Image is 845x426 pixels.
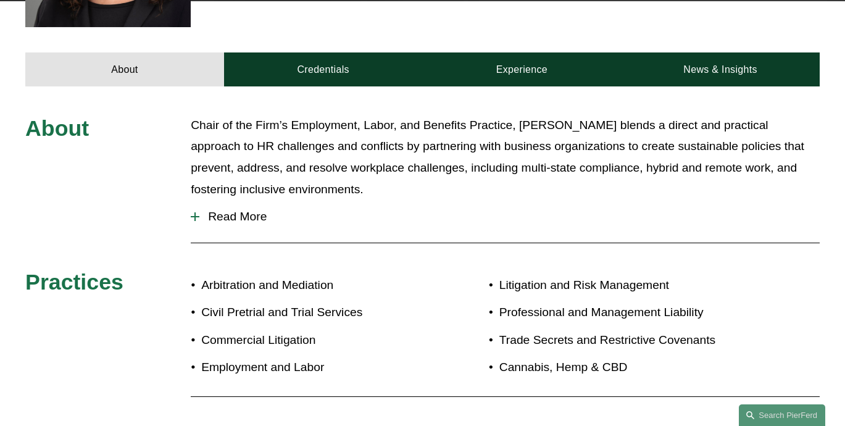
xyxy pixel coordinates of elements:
p: Civil Pretrial and Trial Services [201,302,422,324]
p: Chair of the Firm’s Employment, Labor, and Benefits Practice, [PERSON_NAME] blends a direct and p... [191,115,820,201]
a: About [25,52,224,86]
a: Experience [423,52,622,86]
p: Commercial Litigation [201,330,422,351]
span: Practices [25,270,123,294]
p: Arbitration and Mediation [201,275,422,296]
p: Litigation and Risk Management [499,275,754,296]
a: Search this site [739,404,825,426]
button: Read More [191,201,820,233]
p: Employment and Labor [201,357,422,378]
a: News & Insights [621,52,820,86]
span: About [25,116,89,141]
p: Trade Secrets and Restrictive Covenants [499,330,754,351]
a: Credentials [224,52,423,86]
span: Read More [199,210,820,223]
p: Cannabis, Hemp & CBD [499,357,754,378]
p: Professional and Management Liability [499,302,754,324]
